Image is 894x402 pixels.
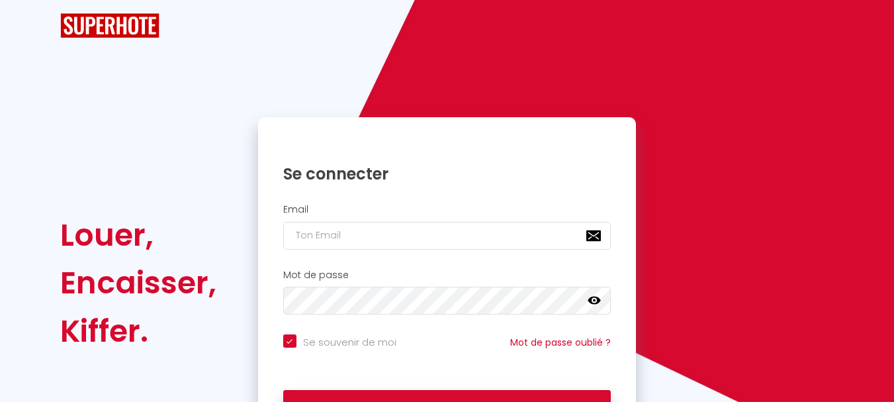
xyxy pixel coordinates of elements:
h1: Se connecter [283,164,611,184]
iframe: LiveChat chat widget [838,346,894,402]
input: Ton Email [283,222,611,250]
h2: Email [283,204,611,215]
a: Mot de passe oublié ? [510,336,611,349]
div: Kiffer. [60,307,216,355]
h2: Mot de passe [283,270,611,281]
img: SuperHote logo [60,13,159,38]
div: Louer, [60,211,216,259]
div: Encaisser, [60,259,216,307]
